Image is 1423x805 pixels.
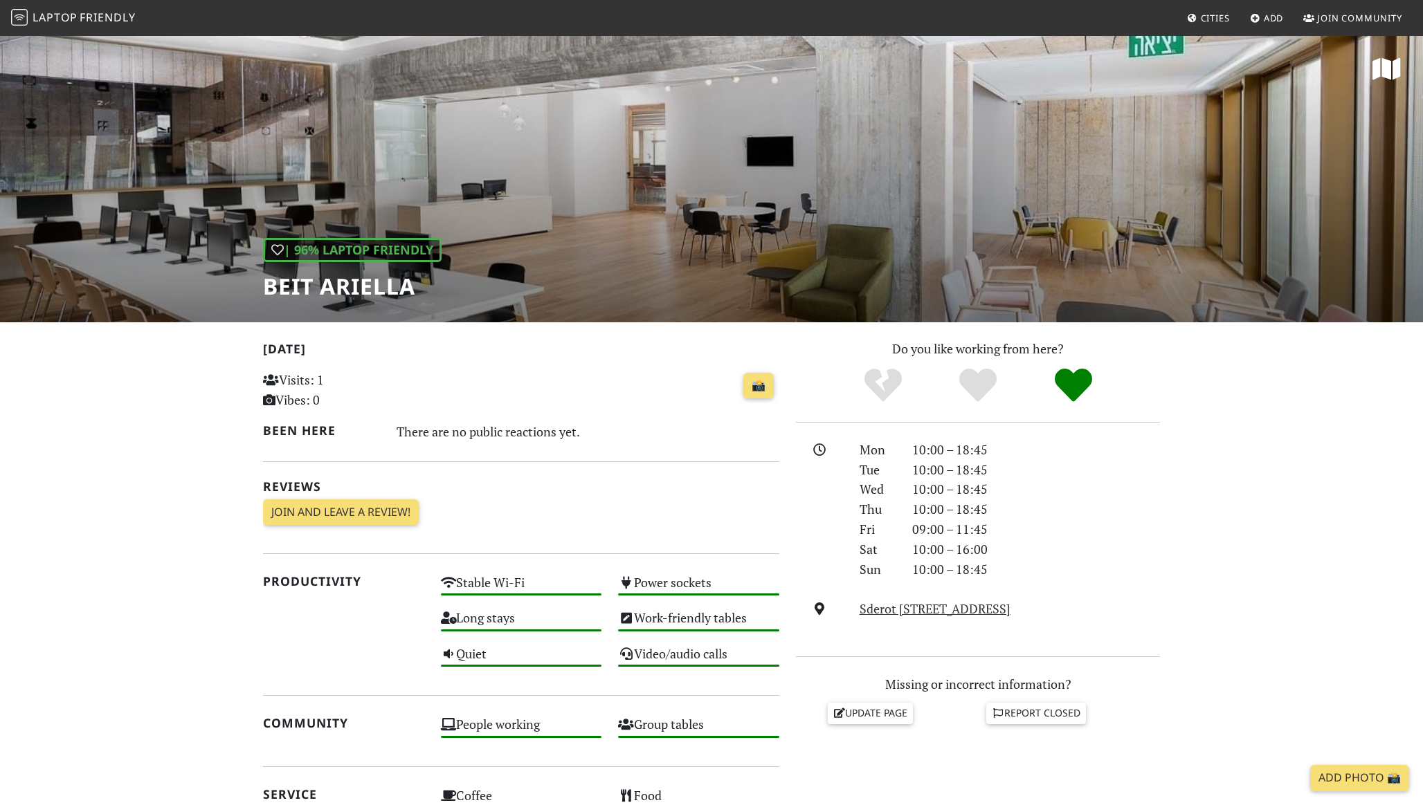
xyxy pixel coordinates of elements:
span: Add [1264,12,1284,24]
div: No [835,367,931,405]
h2: Community [263,716,424,730]
div: Tue [851,460,904,480]
div: Sun [851,559,904,580]
div: 10:00 – 16:00 [904,539,1168,559]
h1: Beit Ariella [263,273,442,299]
a: Cities [1181,6,1235,30]
span: Join Community [1317,12,1402,24]
a: Add Photo 📸 [1310,765,1409,791]
a: Update page [828,703,914,723]
div: Group tables [610,713,788,748]
div: There are no public reactions yet. [397,420,780,443]
div: Video/audio calls [610,642,788,678]
h2: Been here [263,423,380,438]
div: Sat [851,539,904,559]
div: 10:00 – 18:45 [904,440,1168,460]
a: 📸 [743,373,774,399]
img: LaptopFriendly [11,9,28,26]
span: Laptop [33,10,78,25]
a: Report closed [986,703,1086,723]
div: Thu [851,499,904,519]
p: Missing or incorrect information? [796,674,1160,694]
div: Long stays [433,607,610,642]
span: Friendly [80,10,135,25]
a: Join and leave a review! [263,499,419,526]
div: Yes [930,367,1026,405]
div: Mon [851,440,904,460]
span: Cities [1201,12,1230,24]
div: 10:00 – 18:45 [904,499,1168,519]
a: Sderot [STREET_ADDRESS] [860,600,1010,617]
div: 10:00 – 18:45 [904,479,1168,499]
h2: Reviews [263,479,779,494]
h2: Service [263,787,424,802]
a: LaptopFriendly LaptopFriendly [11,6,136,30]
p: Visits: 1 Vibes: 0 [263,370,424,410]
div: 09:00 – 11:45 [904,519,1168,539]
h2: [DATE] [263,342,779,362]
div: Work-friendly tables [610,607,788,642]
a: Join Community [1298,6,1408,30]
div: People working [433,713,610,748]
div: Definitely! [1026,367,1121,405]
div: 10:00 – 18:45 [904,460,1168,480]
div: Power sockets [610,571,788,607]
div: Wed [851,479,904,499]
div: Stable Wi-Fi [433,571,610,607]
div: 10:00 – 18:45 [904,559,1168,580]
a: Add [1244,6,1289,30]
div: Fri [851,519,904,539]
div: Quiet [433,642,610,678]
p: Do you like working from here? [796,339,1160,359]
h2: Productivity [263,574,424,589]
div: | 96% Laptop Friendly [263,238,442,262]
